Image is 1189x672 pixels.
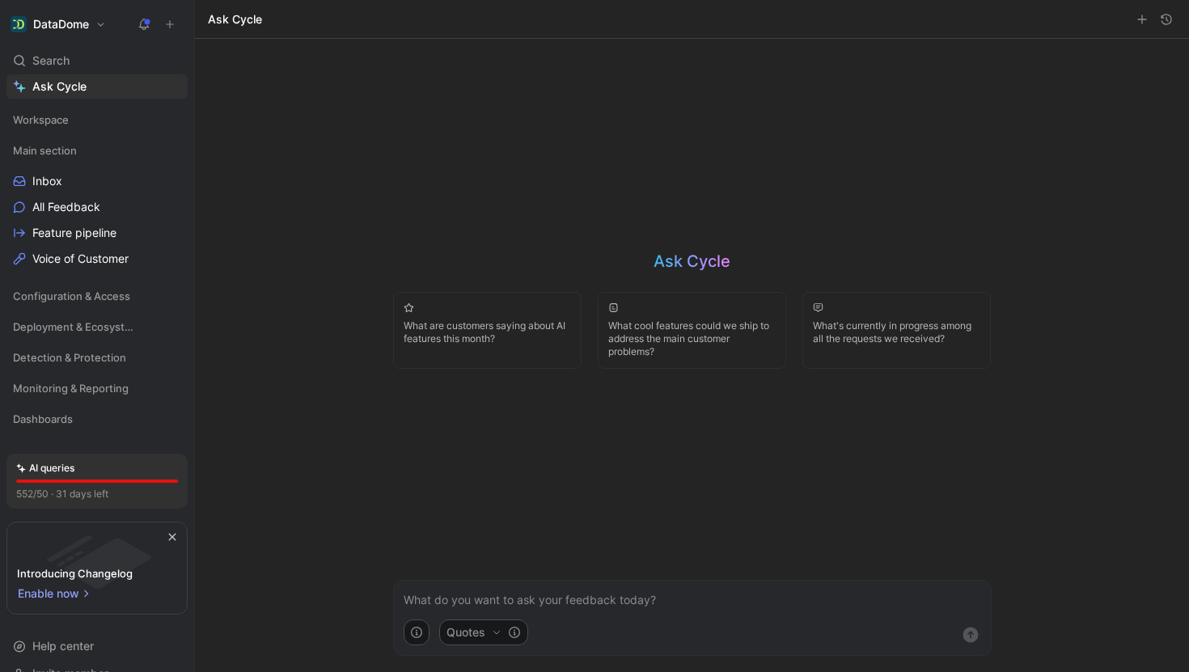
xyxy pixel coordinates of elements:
[6,284,188,308] div: Configuration & Access
[13,112,69,128] span: Workspace
[32,639,94,653] span: Help center
[6,108,188,132] div: Workspace
[6,49,188,73] div: Search
[6,407,188,431] div: Dashboards
[813,319,980,345] span: What's currently in progress among all the requests we received?
[32,77,87,96] span: Ask Cycle
[11,16,27,32] img: DataDome
[6,345,188,374] div: Detection & Protection
[6,195,188,219] a: All Feedback
[13,288,130,304] span: Configuration & Access
[6,221,188,245] a: Feature pipeline
[6,376,188,405] div: Monitoring & Reporting
[17,564,133,583] div: Introducing Changelog
[6,138,188,163] div: Main section
[6,74,188,99] a: Ask Cycle
[6,407,188,436] div: Dashboards
[802,292,991,370] button: What's currently in progress among all the requests we received?
[6,169,188,193] a: Inbox
[16,460,74,476] div: AI queries
[18,584,81,603] span: Enable now
[6,247,188,271] a: Voice of Customer
[33,17,89,32] h1: DataDome
[439,619,528,645] button: Quotes
[598,292,786,370] button: What cool features could we ship to address the main customer problems?
[6,634,188,658] div: Help center
[13,380,129,396] span: Monitoring & Reporting
[32,199,100,215] span: All Feedback
[21,522,173,605] img: bg-BLZuj68n.svg
[13,142,77,158] span: Main section
[393,292,582,370] button: What are customers saying about AI features this month?
[608,319,776,358] span: What cool features could we ship to address the main customer problems?
[13,319,139,335] span: Deployment & Ecosystem
[32,251,129,267] span: Voice of Customer
[6,376,188,400] div: Monitoring & Reporting
[32,225,116,241] span: Feature pipeline
[16,486,108,502] div: 552/50 · 31 days left
[6,315,188,344] div: Deployment & Ecosystem
[32,173,62,189] span: Inbox
[654,250,730,273] h2: Ask Cycle
[13,349,126,366] span: Detection & Protection
[208,11,262,27] h1: Ask Cycle
[6,138,188,271] div: Main sectionInboxAll FeedbackFeature pipelineVoice of Customer
[13,411,73,427] span: Dashboards
[32,51,70,70] span: Search
[6,284,188,313] div: Configuration & Access
[6,13,110,36] button: DataDomeDataDome
[404,319,571,345] span: What are customers saying about AI features this month?
[17,583,93,604] button: Enable now
[6,315,188,339] div: Deployment & Ecosystem
[6,345,188,370] div: Detection & Protection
